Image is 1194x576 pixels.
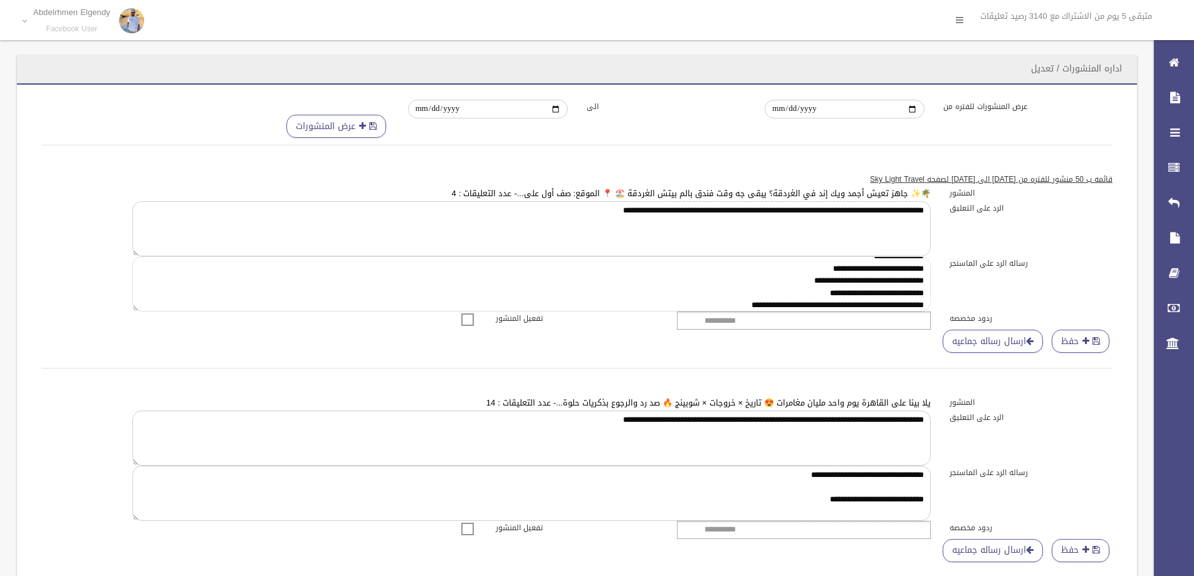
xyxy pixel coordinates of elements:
[940,521,1122,535] label: ردود مخصصه
[940,201,1122,215] label: الرد على التعليق
[940,411,1122,424] label: الرد على التعليق
[33,8,110,17] p: Abdelrhmen Elgendy
[940,256,1122,270] label: رساله الرد على الماسنجر
[940,395,1122,409] label: المنشور
[286,115,386,138] button: عرض المنشورات
[943,539,1043,562] a: ارسال رساله جماعيه
[486,312,668,325] label: تفعيل المنشور
[940,312,1122,325] label: ردود مخصصه
[577,100,756,113] label: الى
[452,186,931,201] a: 🌴✨ جاهز تعيش أجمد ويك إند في الغردقة؟ يبقى جه وقت فندق بالم بيتش الغردقة 🏖️ 📍 الموقع: صف أول على....
[940,186,1122,200] label: المنشور
[33,24,110,34] small: Facebook User
[940,466,1122,479] label: رساله الرد على الماسنجر
[1016,56,1137,81] header: اداره المنشورات / تعديل
[934,100,1113,113] label: عرض المنشورات للفتره من
[486,395,931,411] a: يلا بينا على القاهرة يوم واحد مليان مغامرات 😍 تاريخ × خروجات × شوبينج 🔥 صد رد والرجوع بذكريات حلو...
[486,521,668,535] label: تفعيل المنشور
[943,330,1043,353] a: ارسال رساله جماعيه
[870,172,1113,186] u: قائمه ب 50 منشور للفتره من [DATE] الى [DATE] لصفحه Sky Light Travel
[1052,539,1109,562] button: حفظ
[1052,330,1109,353] button: حفظ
